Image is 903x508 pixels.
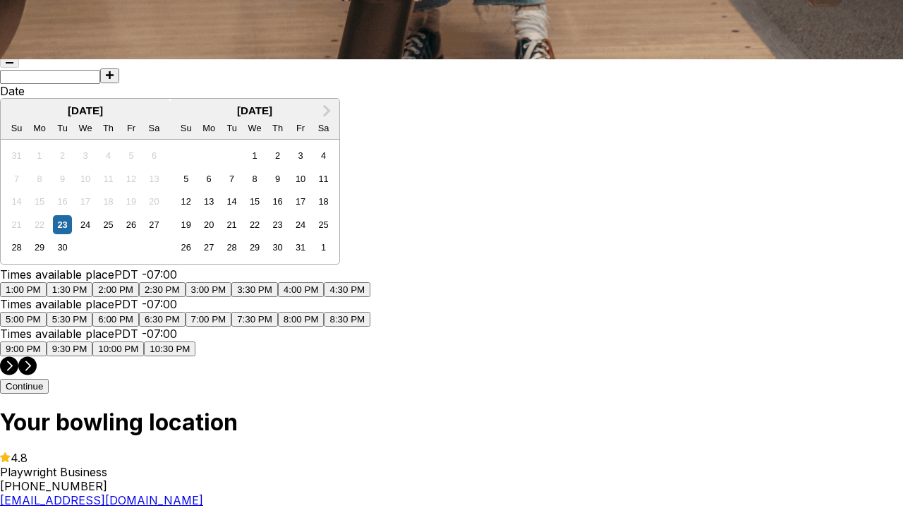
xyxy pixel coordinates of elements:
button: 10:30 PM [144,341,195,356]
div: Choose Wednesday, October 1st, 2025 [246,146,265,165]
div: Mo [200,119,219,138]
div: Choose Monday, October 27th, 2025 [200,238,219,257]
div: [DATE] [170,104,339,116]
div: Not available Monday, September 1st, 2025 [30,146,49,165]
div: month 2025-09 [5,145,165,259]
div: Choose Tuesday, October 7th, 2025 [222,169,241,188]
div: Tu [222,119,241,138]
div: Choose Saturday, October 11th, 2025 [314,169,333,188]
div: Tu [53,119,72,138]
div: Not available Wednesday, September 17th, 2025 [75,192,95,211]
div: Not available Monday, September 8th, 2025 [30,169,49,188]
div: Choose Sunday, October 19th, 2025 [176,215,195,234]
div: Choose Sunday, October 5th, 2025 [176,169,195,188]
div: Not available Thursday, September 4th, 2025 [99,146,118,165]
div: month 2025-10 [174,145,334,259]
span: PDT -07:00 [114,267,177,282]
button: 7:00 PM [186,312,232,327]
div: Not available Thursday, September 18th, 2025 [99,192,118,211]
div: Not available Wednesday, September 3rd, 2025 [75,146,95,165]
button: 4:30 PM [324,282,370,297]
button: 1:30 PM [47,282,93,297]
div: Choose Wednesday, October 29th, 2025 [246,238,265,257]
button: 9:30 PM [47,341,93,356]
div: Choose Wednesday, October 22nd, 2025 [246,215,265,234]
div: Not available Sunday, September 21st, 2025 [7,215,26,234]
div: Choose Wednesday, September 24th, 2025 [75,215,95,234]
div: Choose Tuesday, October 21st, 2025 [222,215,241,234]
div: Not available Friday, September 19th, 2025 [121,192,140,211]
div: Not available Saturday, September 20th, 2025 [145,192,164,211]
div: Choose Monday, October 6th, 2025 [200,169,219,188]
div: Choose Friday, October 3rd, 2025 [291,146,310,165]
div: Not available Saturday, September 13th, 2025 [145,169,164,188]
div: Not available Sunday, August 31st, 2025 [7,146,26,165]
div: Choose Saturday, October 25th, 2025 [314,215,333,234]
div: Choose Wednesday, October 8th, 2025 [246,169,265,188]
div: Choose Friday, October 17th, 2025 [291,192,310,211]
div: Choose Tuesday, September 23rd, 2025 [53,215,72,234]
div: Fr [121,119,140,138]
div: Choose Sunday, September 28th, 2025 [7,238,26,257]
div: Choose Tuesday, October 28th, 2025 [222,238,241,257]
div: Choose Tuesday, September 30th, 2025 [53,238,72,257]
div: Mo [30,119,49,138]
button: 2:00 PM [92,282,139,297]
div: Choose Saturday, October 4th, 2025 [314,146,333,165]
div: Not available Thursday, September 11th, 2025 [99,169,118,188]
div: Sa [314,119,333,138]
button: 3:00 PM [186,282,232,297]
button: 7:30 PM [231,312,278,327]
div: Choose Thursday, October 9th, 2025 [268,169,287,188]
div: Choose Tuesday, October 14th, 2025 [222,192,241,211]
div: Th [268,119,287,138]
div: Choose Saturday, November 1st, 2025 [314,238,333,257]
div: Fr [291,119,310,138]
div: Choose Wednesday, October 15th, 2025 [246,192,265,211]
button: 10:00 PM [92,341,144,356]
div: Choose Saturday, October 18th, 2025 [314,192,333,211]
div: Choose Monday, October 13th, 2025 [200,192,219,211]
button: 6:00 PM [92,312,139,327]
div: Choose Sunday, October 26th, 2025 [176,238,195,257]
button: Next Month [315,100,338,123]
div: Not available Sunday, September 14th, 2025 [7,192,26,211]
div: We [75,119,95,138]
button: 6:30 PM [139,312,186,327]
button: 3:30 PM [231,282,278,297]
button: 2:30 PM [139,282,186,297]
div: Sa [145,119,164,138]
div: Choose Sunday, October 12th, 2025 [176,192,195,211]
div: Choose Friday, October 24th, 2025 [291,215,310,234]
button: 4:00 PM [278,282,325,297]
div: Su [176,119,195,138]
div: [DATE] [1,104,170,116]
div: Not available Saturday, September 6th, 2025 [145,146,164,165]
div: Choose Thursday, October 2nd, 2025 [268,146,287,165]
div: Choose Thursday, October 16th, 2025 [268,192,287,211]
div: Not available Tuesday, September 9th, 2025 [53,169,72,188]
button: 5:30 PM [47,312,93,327]
button: 8:00 PM [278,312,325,327]
div: Choose Friday, September 26th, 2025 [121,215,140,234]
div: Choose Thursday, October 30th, 2025 [268,238,287,257]
div: Choose Friday, October 10th, 2025 [291,169,310,188]
div: Choose Friday, October 31st, 2025 [291,238,310,257]
div: Choose Saturday, September 27th, 2025 [145,215,164,234]
div: We [246,119,265,138]
div: Not available Friday, September 12th, 2025 [121,169,140,188]
div: Not available Friday, September 5th, 2025 [121,146,140,165]
div: Not available Wednesday, September 10th, 2025 [75,169,95,188]
div: Su [7,119,26,138]
button: 8:30 PM [324,312,370,327]
div: Choose Thursday, September 25th, 2025 [99,215,118,234]
span: PDT -07:00 [114,297,177,311]
span: PDT -07:00 [114,327,177,341]
div: Th [99,119,118,138]
div: Not available Monday, September 15th, 2025 [30,192,49,211]
div: Not available Sunday, September 7th, 2025 [7,169,26,188]
div: Choose Thursday, October 23rd, 2025 [268,215,287,234]
div: Choose Monday, September 29th, 2025 [30,238,49,257]
div: Not available Tuesday, September 2nd, 2025 [53,146,72,165]
div: Not available Tuesday, September 16th, 2025 [53,192,72,211]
